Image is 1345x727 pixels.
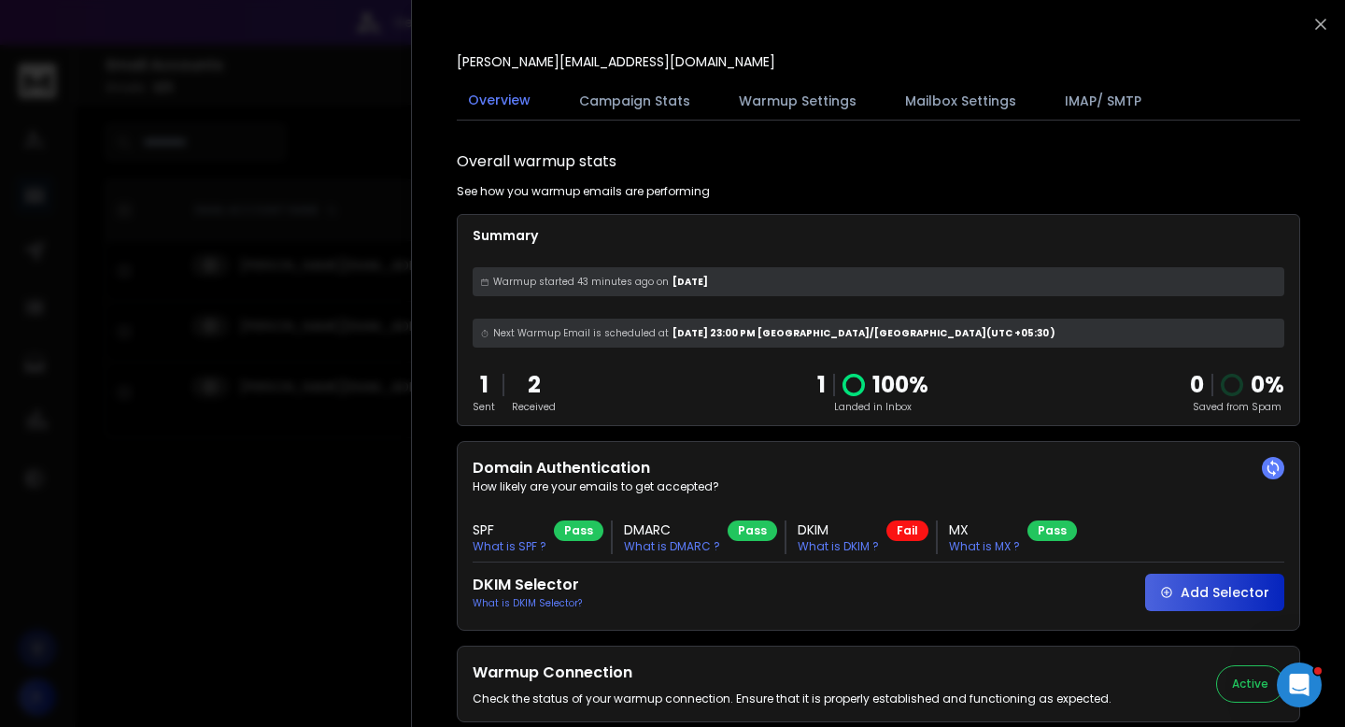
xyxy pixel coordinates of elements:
p: How likely are your emails to get accepted? [473,479,1284,494]
span: Warmup started 43 minutes ago on [493,275,669,289]
h2: DKIM Selector [473,574,582,596]
div: [DATE] 23:00 PM [GEOGRAPHIC_DATA]/[GEOGRAPHIC_DATA] (UTC +05:30 ) [473,319,1284,348]
p: Saved from Spam [1190,400,1284,414]
p: Received [512,400,556,414]
div: Pass [1027,520,1077,541]
span: Next Warmup Email is scheduled at [493,326,669,340]
p: Summary [473,226,1284,245]
p: 1 [473,370,495,400]
div: Fail [886,520,928,541]
p: What is DMARC ? [624,539,720,554]
button: Add Selector [1145,574,1284,611]
button: Overview [457,79,542,122]
h3: DKIM [798,520,879,539]
h3: MX [949,520,1020,539]
p: Sent [473,400,495,414]
p: What is DKIM ? [798,539,879,554]
h1: Overall warmup stats [457,150,616,173]
button: Mailbox Settings [894,80,1027,121]
p: What is DKIM Selector? [473,596,582,610]
h3: DMARC [624,520,720,539]
p: What is SPF ? [473,539,546,554]
iframe: Intercom live chat [1277,663,1322,707]
p: Landed in Inbox [817,400,928,414]
div: Pass [728,520,777,541]
button: Warmup Settings [728,80,868,121]
p: Check the status of your warmup connection. Ensure that it is properly established and functionin... [473,691,1111,706]
div: [DATE] [473,267,1284,296]
h2: Domain Authentication [473,457,1284,479]
h2: Warmup Connection [473,662,1111,684]
p: 1 [817,370,826,400]
p: 2 [512,370,556,400]
h3: SPF [473,520,546,539]
p: 0 % [1251,370,1284,400]
p: [PERSON_NAME][EMAIL_ADDRESS][DOMAIN_NAME] [457,52,775,71]
strong: 0 [1190,369,1204,400]
p: See how you warmup emails are performing [457,184,710,199]
button: Campaign Stats [568,80,701,121]
div: Pass [554,520,603,541]
button: IMAP/ SMTP [1054,80,1153,121]
p: 100 % [872,370,928,400]
p: What is MX ? [949,539,1020,554]
button: Active [1216,665,1284,703]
